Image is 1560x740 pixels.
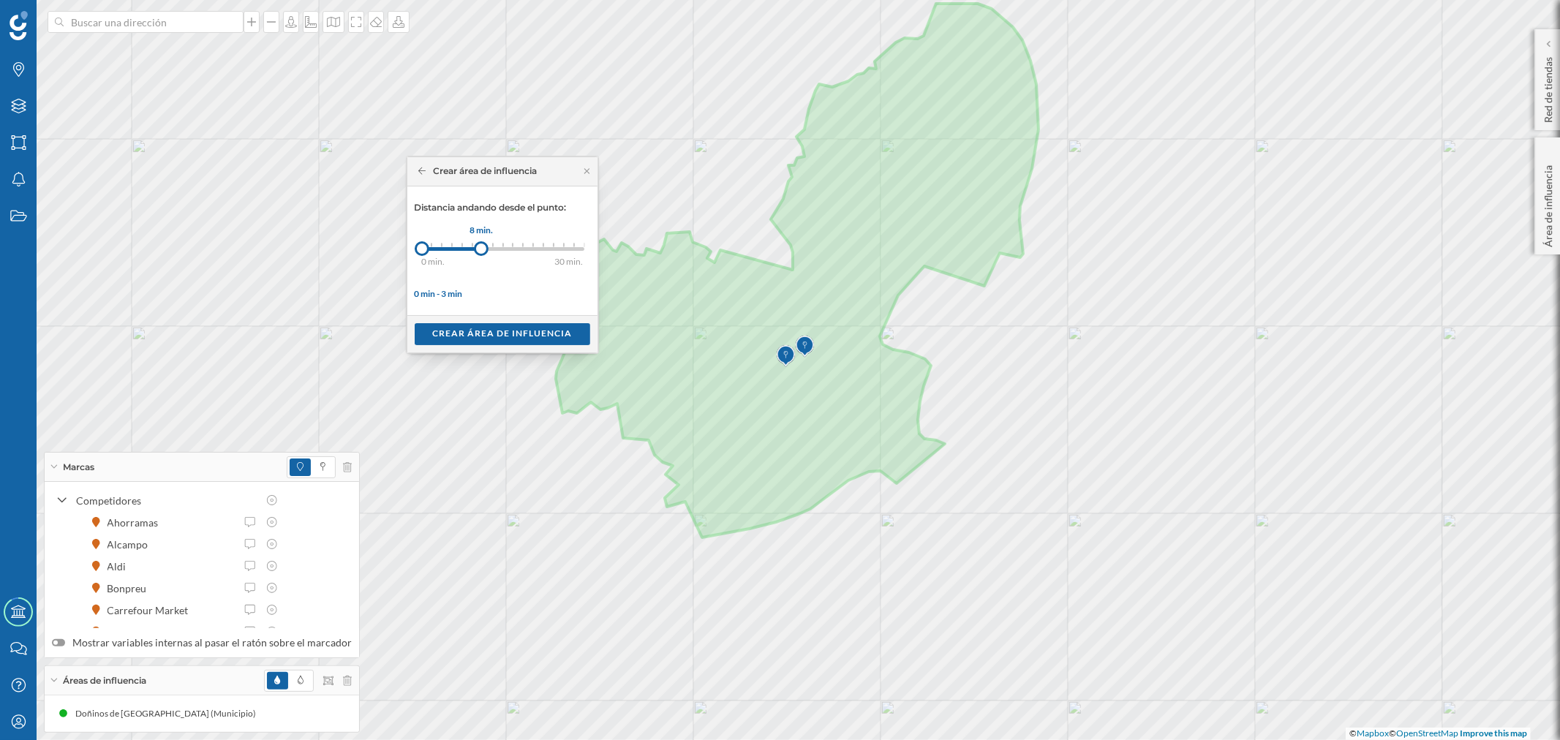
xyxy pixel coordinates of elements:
[108,537,156,552] div: Alcampo
[63,674,146,687] span: Áreas de influencia
[796,332,814,361] img: Marker
[63,461,94,474] span: Marcas
[1541,51,1556,123] p: Red de tiendas
[108,624,162,640] div: Coaliment
[10,11,28,40] img: Geoblink Logo
[1346,728,1531,740] div: © ©
[52,635,352,650] label: Mostrar variables internas al pasar el ratón sobre el marcador
[555,254,614,269] div: 30 min.
[108,581,154,596] div: Bonpreu
[29,10,81,23] span: Soporte
[108,515,166,530] div: Ahorramas
[1396,728,1458,739] a: OpenStreetMap
[75,706,263,721] div: Doñinos de [GEOGRAPHIC_DATA] (Municipio)
[415,287,590,301] div: 0 min - 3 min
[777,341,795,371] img: Marker
[418,165,538,178] div: Crear área de influencia
[1541,159,1556,247] p: Área de influencia
[422,254,459,269] div: 0 min.
[1357,728,1389,739] a: Mapbox
[76,493,257,508] div: Competidores
[1460,728,1527,739] a: Improve this map
[463,223,500,238] div: 8 min.
[415,201,590,214] p: Distancia andando desde el punto:
[108,603,196,618] div: Carrefour Market
[108,559,134,574] div: Aldi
